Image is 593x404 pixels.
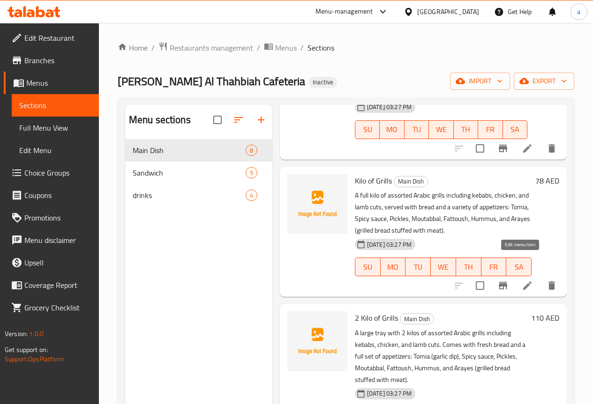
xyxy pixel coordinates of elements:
[384,260,402,274] span: MO
[4,184,99,206] a: Coupons
[540,274,563,297] button: delete
[4,229,99,251] a: Menu disclaimer
[24,279,91,291] span: Coverage Report
[381,257,406,276] button: MO
[118,71,305,92] span: [PERSON_NAME] Al Thahbiah Cafeteria
[4,72,99,94] a: Menus
[507,123,524,136] span: SA
[246,190,257,201] div: items
[309,78,337,86] span: Inactive
[460,260,478,274] span: TH
[246,146,257,155] span: 8
[400,313,434,324] div: Main Dish
[133,145,246,156] span: Main Dish
[4,251,99,274] a: Upsell
[246,191,257,200] span: 4
[29,328,44,340] span: 1.0.0
[535,174,559,187] h6: 78 AED
[492,137,514,160] button: Branch-specific-item
[125,162,272,184] div: Sandwich5
[246,169,257,177] span: 5
[24,235,91,246] span: Menu disclaimer
[408,123,425,136] span: TU
[264,42,297,54] a: Menus
[118,42,574,54] nav: breadcrumb
[24,302,91,313] span: Grocery Checklist
[363,240,415,249] span: [DATE] 03:27 PM
[24,167,91,178] span: Choice Groups
[363,103,415,111] span: [DATE] 03:27 PM
[470,276,490,295] span: Select to update
[170,42,253,53] span: Restaurants management
[125,135,272,210] nav: Menu sections
[458,75,503,87] span: import
[315,6,373,17] div: Menu-management
[481,257,507,276] button: FR
[133,190,246,201] span: drinks
[540,137,563,160] button: delete
[522,143,533,154] a: Edit menu item
[12,94,99,117] a: Sections
[12,117,99,139] a: Full Menu View
[4,206,99,229] a: Promotions
[158,42,253,54] a: Restaurants management
[435,260,452,274] span: WE
[5,344,48,356] span: Get support on:
[363,389,415,398] span: [DATE] 03:27 PM
[506,257,532,276] button: SA
[482,123,499,136] span: FR
[246,167,257,178] div: items
[359,260,377,274] span: SU
[355,174,392,188] span: Kilo of Grills
[400,314,434,324] span: Main Dish
[19,122,91,133] span: Full Menu View
[4,296,99,319] a: Grocery Checklist
[5,353,64,365] a: Support.OpsPlatform
[19,145,91,156] span: Edit Menu
[456,257,481,276] button: TH
[24,212,91,223] span: Promotions
[275,42,297,53] span: Menus
[431,257,456,276] button: WE
[287,174,347,234] img: Kilo of Grills
[359,123,376,136] span: SU
[405,120,429,139] button: TU
[409,260,427,274] span: TU
[454,120,478,139] button: TH
[503,120,527,139] button: SA
[227,109,250,131] span: Sort sections
[125,139,272,162] div: Main Dish8
[380,120,404,139] button: MO
[24,190,91,201] span: Coupons
[129,113,191,127] h2: Menu sections
[394,176,428,187] div: Main Dish
[4,49,99,72] a: Branches
[355,190,532,236] p: A full kilo of assorted Arabic grills including kebabs, chicken, and lamb cuts, served with bread...
[257,42,260,53] li: /
[433,123,450,136] span: WE
[133,167,246,178] div: Sandwich
[4,27,99,49] a: Edit Restaurant
[485,260,503,274] span: FR
[24,257,91,268] span: Upsell
[577,7,580,17] span: a
[355,327,527,386] p: A large tray with 2 kilos of assorted Arabic grills including kebabs, chicken, and lamb cuts. Com...
[450,73,510,90] button: import
[405,257,431,276] button: TU
[510,260,528,274] span: SA
[492,274,514,297] button: Branch-specific-item
[521,75,567,87] span: export
[24,32,91,44] span: Edit Restaurant
[250,109,272,131] button: Add section
[394,176,428,187] span: Main Dish
[514,73,574,90] button: export
[355,311,398,325] span: 2 Kilo of Grills
[531,311,559,324] h6: 110 AED
[19,100,91,111] span: Sections
[309,77,337,88] div: Inactive
[429,120,453,139] button: WE
[125,184,272,206] div: drinks4
[26,77,91,88] span: Menus
[5,328,28,340] span: Version:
